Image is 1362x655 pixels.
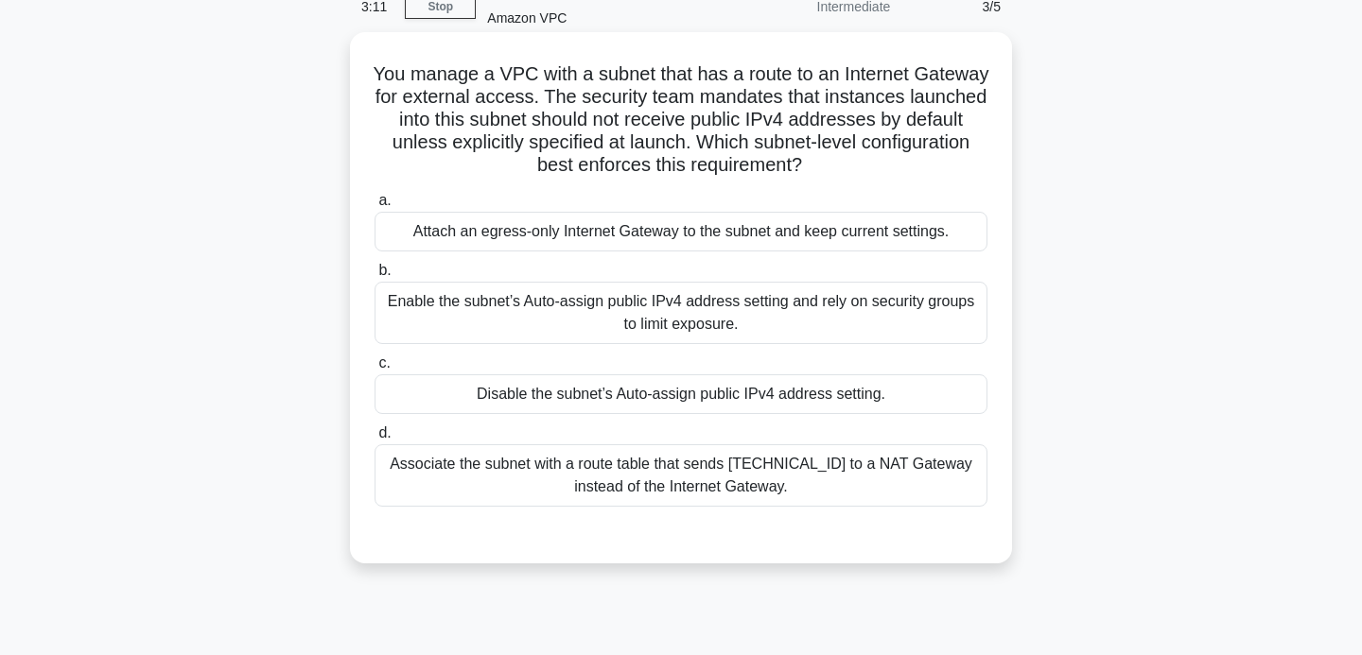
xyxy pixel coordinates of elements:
div: Enable the subnet’s Auto-assign public IPv4 address setting and rely on security groups to limit ... [375,282,987,344]
span: d. [378,424,391,440]
div: Associate the subnet with a route table that sends [TECHNICAL_ID] to a NAT Gateway instead of the... [375,444,987,507]
h5: You manage a VPC with a subnet that has a route to an Internet Gateway for external access. The s... [373,62,989,178]
div: Attach an egress-only Internet Gateway to the subnet and keep current settings. [375,212,987,251]
span: c. [378,354,390,371]
span: b. [378,262,391,278]
div: Disable the subnet’s Auto-assign public IPv4 address setting. [375,374,987,414]
span: a. [378,192,391,208]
